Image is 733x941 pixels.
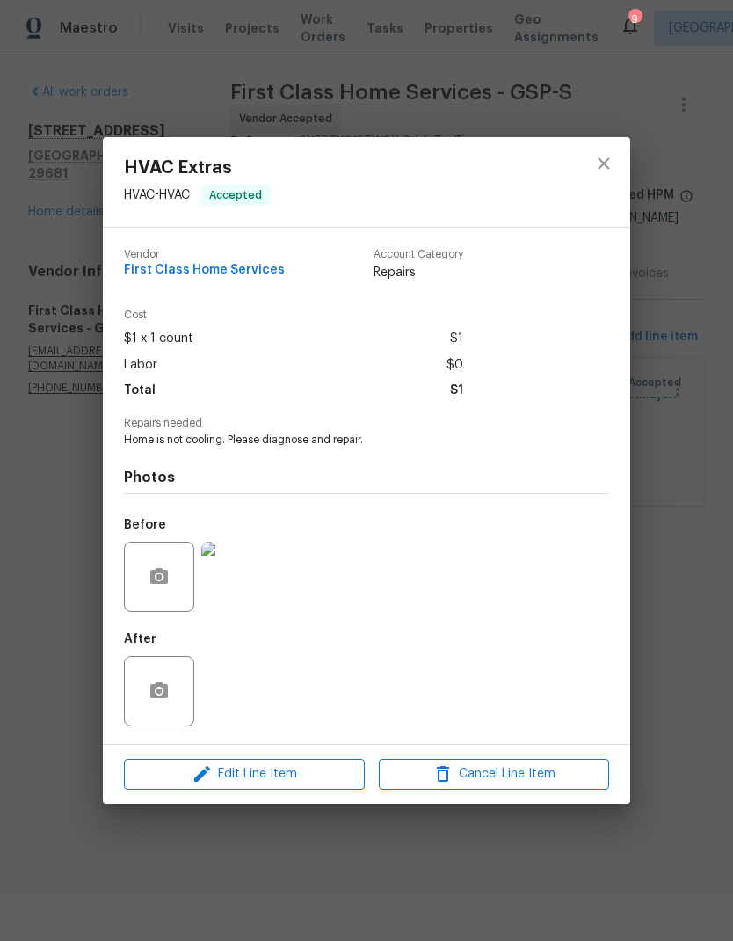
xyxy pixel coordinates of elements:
[379,759,609,790] button: Cancel Line Item
[124,418,609,429] span: Repairs needed
[124,189,190,201] span: HVAC - HVAC
[124,264,285,277] span: First Class Home Services
[450,326,463,352] span: $1
[124,433,561,448] span: Home is not cooling. Please diagnose and repair.
[450,378,463,404] span: $1
[374,264,463,281] span: Repairs
[446,353,463,378] span: $0
[384,763,604,785] span: Cancel Line Item
[124,326,193,352] span: $1 x 1 count
[124,378,156,404] span: Total
[124,158,271,178] span: HVAC Extras
[124,633,156,646] h5: After
[583,142,625,185] button: close
[124,759,365,790] button: Edit Line Item
[628,11,641,28] div: 9
[124,469,609,486] h4: Photos
[374,249,463,260] span: Account Category
[202,186,269,204] span: Accepted
[124,249,285,260] span: Vendor
[124,353,157,378] span: Labor
[124,519,166,531] h5: Before
[124,310,463,321] span: Cost
[129,763,359,785] span: Edit Line Item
